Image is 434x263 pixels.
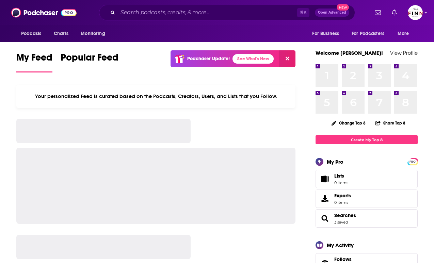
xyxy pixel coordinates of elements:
[307,27,348,40] button: open menu
[334,220,348,225] a: 3 saved
[312,29,339,38] span: For Business
[315,9,349,17] button: Open AdvancedNew
[408,159,417,164] a: PRO
[11,6,77,19] img: Podchaser - Follow, Share and Rate Podcasts
[316,50,383,56] a: Welcome [PERSON_NAME]!
[49,27,73,40] a: Charts
[334,212,356,218] a: Searches
[334,173,344,179] span: Lists
[76,27,114,40] button: open menu
[334,256,397,262] a: Follows
[408,5,423,20] img: User Profile
[187,56,230,62] p: Podchaser Update!
[352,29,384,38] span: For Podcasters
[21,29,41,38] span: Podcasts
[81,29,105,38] span: Monitoring
[297,8,309,17] span: ⌘ K
[334,193,351,199] span: Exports
[16,52,52,72] a: My Feed
[334,173,348,179] span: Lists
[99,5,355,20] div: Search podcasts, credits, & more...
[375,116,406,130] button: Share Top 8
[334,256,352,262] span: Follows
[16,27,50,40] button: open menu
[327,159,343,165] div: My Pro
[408,5,423,20] button: Show profile menu
[316,135,418,144] a: Create My Top 8
[318,214,332,223] a: Searches
[334,200,351,205] span: 0 items
[347,27,394,40] button: open menu
[389,7,400,18] a: Show notifications dropdown
[316,190,418,208] a: Exports
[337,4,349,11] span: New
[16,85,295,108] div: Your personalized Feed is curated based on the Podcasts, Creators, Users, and Lists that you Follow.
[398,29,409,38] span: More
[390,50,418,56] a: View Profile
[327,119,370,127] button: Change Top 8
[54,29,68,38] span: Charts
[318,11,346,14] span: Open Advanced
[16,52,52,67] span: My Feed
[334,180,348,185] span: 0 items
[393,27,418,40] button: open menu
[408,5,423,20] span: Logged in as FINNMadison
[232,54,274,64] a: See What's New
[316,170,418,188] a: Lists
[61,52,118,67] span: Popular Feed
[118,7,297,18] input: Search podcasts, credits, & more...
[318,194,332,203] span: Exports
[61,52,118,72] a: Popular Feed
[327,242,354,248] div: My Activity
[316,209,418,228] span: Searches
[318,174,332,184] span: Lists
[372,7,384,18] a: Show notifications dropdown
